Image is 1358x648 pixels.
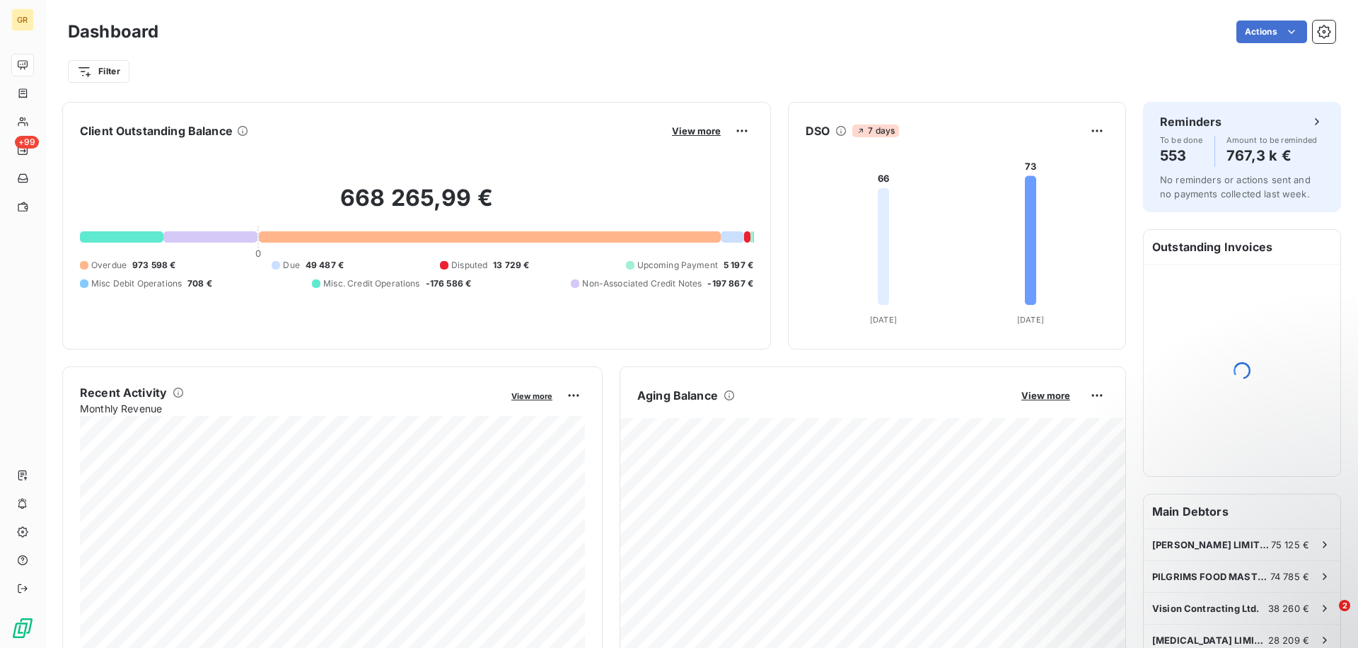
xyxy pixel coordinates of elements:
iframe: Intercom live chat [1310,600,1344,634]
span: Misc. Credit Operations [323,277,419,290]
button: View more [507,389,557,402]
span: 0 [255,248,261,259]
span: Amount to be reminded [1226,136,1318,144]
button: Actions [1236,21,1307,43]
h6: Main Debtors [1144,494,1340,528]
button: View more [1017,389,1074,402]
h4: 767,3 k € [1226,144,1318,167]
h3: Dashboard [68,19,158,45]
span: Overdue [91,259,127,272]
h6: Recent Activity [80,384,167,401]
span: Monthly Revenue [80,401,501,416]
span: -176 586 € [426,277,472,290]
span: Non-Associated Credit Notes [582,277,702,290]
span: [MEDICAL_DATA] LIMITED [1152,635,1268,646]
span: 13 729 € [493,259,529,272]
span: 708 € [187,277,212,290]
h2: 668 265,99 € [80,184,753,226]
div: GR [11,8,34,31]
h6: DSO [806,122,830,139]
span: 5 197 € [724,259,753,272]
h6: Aging Balance [637,387,718,404]
span: 2 [1339,600,1350,611]
span: 28 209 € [1268,635,1309,646]
tspan: [DATE] [870,315,897,325]
iframe: Intercom notifications message [1075,511,1358,610]
span: Upcoming Payment [637,259,718,272]
h6: Client Outstanding Balance [80,122,233,139]
span: Disputed [451,259,487,272]
tspan: [DATE] [1017,315,1044,325]
span: View more [511,391,552,401]
span: View more [1021,390,1070,401]
button: View more [668,125,725,137]
img: Logo LeanPay [11,617,34,640]
span: -197 867 € [707,277,753,290]
span: View more [672,125,721,137]
h6: Reminders [1160,113,1221,130]
span: 49 487 € [306,259,344,272]
button: Filter [68,60,129,83]
span: Due [283,259,299,272]
span: +99 [15,136,39,149]
span: To be done [1160,136,1203,144]
span: 7 days [852,125,899,137]
h6: Outstanding Invoices [1144,230,1340,264]
span: No reminders or actions sent and no payments collected last week. [1160,174,1311,199]
span: 973 598 € [132,259,175,272]
span: Misc Debit Operations [91,277,182,290]
h4: 553 [1160,144,1203,167]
